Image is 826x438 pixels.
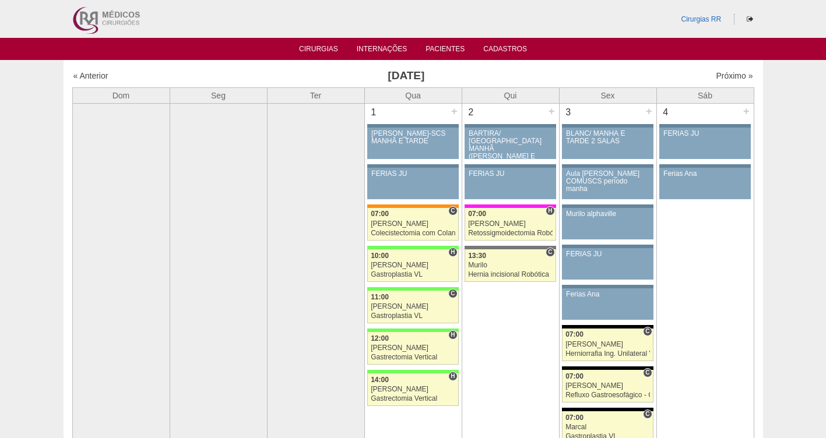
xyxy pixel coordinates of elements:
[371,386,455,393] div: [PERSON_NAME]
[656,87,754,103] th: Sáb
[426,45,465,56] a: Pacientes
[562,248,653,280] a: FERIAS JU
[448,330,457,340] span: Hospital
[566,210,649,218] div: Murilo alphaville
[565,341,650,348] div: [PERSON_NAME]
[562,370,653,402] a: C 07:00 [PERSON_NAME] Refluxo Gastroesofágico - Cirurgia VL
[643,368,652,377] span: Consultório
[741,104,751,119] div: +
[465,204,556,208] div: Key: Pro Matre
[562,168,653,199] a: Aula [PERSON_NAME] COMUSCS período manha
[566,170,649,193] div: Aula [PERSON_NAME] COMUSCS período manha
[371,271,455,278] div: Gastroplastia VL
[371,229,455,237] div: Colecistectomia com Colangiografia VL
[371,344,455,352] div: [PERSON_NAME]
[681,15,721,23] a: Cirurgias RR
[659,168,750,199] a: Ferias Ana
[462,104,480,121] div: 2
[367,246,458,249] div: Key: Brasil
[566,291,649,298] div: Ferias Ana
[465,208,556,241] a: H 07:00 [PERSON_NAME] Retossigmoidectomia Robótica
[565,391,650,399] div: Refluxo Gastroesofágico - Cirurgia VL
[565,330,584,338] span: 07:00
[643,409,652,419] span: Consultório
[371,262,455,269] div: [PERSON_NAME]
[267,87,364,103] th: Ter
[367,168,458,199] a: FERIAS JU
[562,245,653,248] div: Key: Aviso
[562,204,653,208] div: Key: Aviso
[547,104,557,119] div: +
[663,170,747,178] div: Ferias Ana
[462,87,559,103] th: Qui
[546,248,554,257] span: Consultório
[657,104,675,121] div: 4
[644,104,654,119] div: +
[747,16,753,23] i: Sair
[468,271,553,278] div: Hernia incisional Robótica
[367,204,458,208] div: Key: São Luiz - SCS
[371,210,389,218] span: 07:00
[367,370,458,373] div: Key: Brasil
[465,164,556,168] div: Key: Aviso
[468,220,553,228] div: [PERSON_NAME]
[483,45,527,56] a: Cadastros
[449,104,459,119] div: +
[659,164,750,168] div: Key: Aviso
[559,87,656,103] th: Sex
[562,288,653,320] a: Ferias Ana
[367,208,458,241] a: C 07:00 [PERSON_NAME] Colecistectomia com Colangiografia VL
[371,303,455,310] div: [PERSON_NAME]
[560,104,578,121] div: 3
[468,229,553,237] div: Retossigmoidectomia Robótica
[371,220,455,228] div: [PERSON_NAME]
[565,382,650,390] div: [PERSON_NAME]
[371,170,455,178] div: FERIAS JU
[565,372,584,380] span: 07:00
[367,249,458,282] a: H 10:00 [PERSON_NAME] Gastroplastia VL
[469,170,552,178] div: FERIAS JU
[371,312,455,320] div: Gastroplastia VL
[170,87,267,103] th: Seg
[371,130,455,145] div: [PERSON_NAME]-SCS MANHÃ E TARDE
[465,168,556,199] a: FERIAS JU
[659,128,750,159] a: FERIAS JU
[299,45,338,56] a: Cirurgias
[469,130,552,176] div: BARTIRA/ [GEOGRAPHIC_DATA] MANHÃ ([PERSON_NAME] E ANA)/ SANTA JOANA -TARDE
[448,206,457,216] span: Consultório
[562,285,653,288] div: Key: Aviso
[468,262,553,269] div: Murilo
[448,248,457,257] span: Hospital
[367,328,458,332] div: Key: Brasil
[73,71,108,80] a: « Anterior
[565,423,650,431] div: Marcal
[562,164,653,168] div: Key: Aviso
[72,87,170,103] th: Dom
[367,373,458,406] a: H 14:00 [PERSON_NAME] Gastrectomia Vertical
[566,130,649,145] div: BLANC/ MANHÃ E TARDE 2 SALAS
[562,328,653,361] a: C 07:00 [PERSON_NAME] Herniorrafia Ing. Unilateral VL
[659,124,750,128] div: Key: Aviso
[562,408,653,411] div: Key: Blanc
[465,246,556,249] div: Key: Santa Catarina
[371,376,389,384] span: 14:00
[448,372,457,381] span: Hospital
[546,206,554,216] span: Hospital
[371,354,455,361] div: Gastrectomia Vertical
[562,128,653,159] a: BLANC/ MANHÃ E TARDE 2 SALAS
[364,87,462,103] th: Qua
[367,332,458,365] a: H 12:00 [PERSON_NAME] Gastrectomia Vertical
[465,124,556,128] div: Key: Aviso
[716,71,753,80] a: Próximo »
[236,68,576,84] h3: [DATE]
[367,287,458,291] div: Key: Brasil
[371,395,455,402] div: Gastrectomia Vertical
[448,289,457,298] span: Consultório
[371,334,389,342] span: 12:00
[663,130,747,137] div: FERIAS JU
[465,249,556,282] a: C 13:30 Murilo Hernia incisional Robótica
[565,414,584,422] span: 07:00
[468,252,486,260] span: 13:30
[367,291,458,323] a: C 11:00 [PERSON_NAME] Gastroplastia VL
[465,128,556,159] a: BARTIRA/ [GEOGRAPHIC_DATA] MANHÃ ([PERSON_NAME] E ANA)/ SANTA JOANA -TARDE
